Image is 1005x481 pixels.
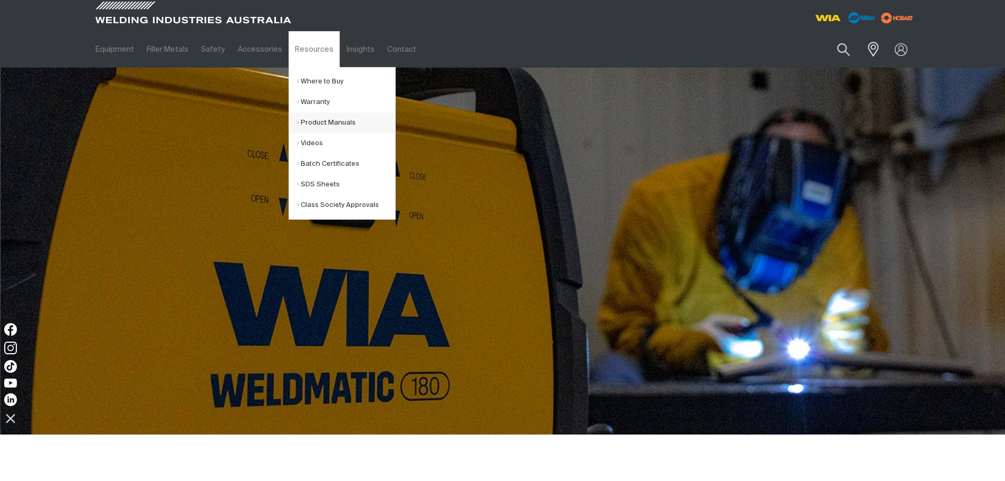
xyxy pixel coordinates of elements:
[4,342,17,354] img: Instagram
[89,31,140,68] a: Equipment
[232,31,289,68] a: Accessories
[4,379,17,388] img: YouTube
[289,67,396,220] ul: Resources Submenu
[4,323,17,336] img: Facebook
[89,31,710,68] nav: Main
[289,31,340,68] a: Resources
[812,37,861,62] input: Product name or item number...
[297,174,395,195] a: SDS Sheets
[340,31,380,68] a: Insights
[297,133,395,154] a: Videos
[878,10,916,26] img: miller
[381,31,423,68] a: Contact
[2,409,20,427] img: hide socials
[4,360,17,373] img: TikTok
[297,92,395,112] a: Warranty
[297,112,395,133] a: Product Manuals
[195,31,231,68] a: Safety
[140,31,195,68] a: Filler Metals
[826,37,862,62] button: Search products
[297,195,395,215] a: Class Society Approvals
[297,71,395,92] a: Where to Buy
[4,393,17,406] img: LinkedIn
[297,154,395,174] a: Batch Certificates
